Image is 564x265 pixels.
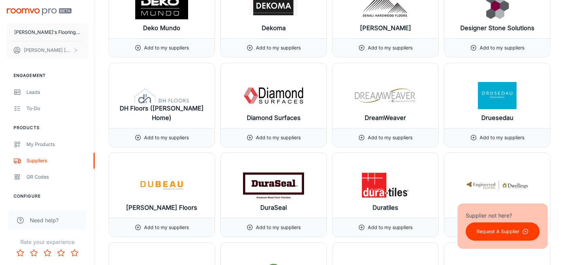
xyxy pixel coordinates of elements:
img: Duratiles [355,172,416,199]
p: Supplier not here? [466,211,540,220]
p: Add to my suppliers [144,134,189,141]
button: [PERSON_NAME] [PERSON_NAME] [7,41,88,59]
button: [PERSON_NAME]'s Flooring Depot [7,23,88,41]
h6: Dekoma [262,23,286,33]
p: Add to my suppliers [368,134,412,141]
h6: [PERSON_NAME] [360,23,411,33]
div: Leads [26,88,88,96]
button: Rate 5 star [68,246,81,260]
div: My Products [26,141,88,148]
p: Add to my suppliers [368,224,412,231]
img: Dubeau Floors [131,172,192,199]
img: DH Floors (Dixie Home) [131,82,192,109]
h6: DreamWeaver [365,113,406,123]
img: Diamond Surfaces [243,82,304,109]
div: To-do [26,105,88,112]
h6: Druesedau [481,113,513,123]
p: Add to my suppliers [480,44,524,52]
h6: Deko Mundo [143,23,180,33]
div: QR Codes [26,173,88,181]
h6: DH Floors ([PERSON_NAME] Home) [114,104,209,123]
p: Add to my suppliers [256,224,301,231]
span: Need help? [30,216,59,224]
p: [PERSON_NAME]'s Flooring Depot [14,28,80,36]
button: Rate 2 star [27,246,41,260]
img: Roomvo PRO Beta [7,8,72,15]
p: Add to my suppliers [480,134,524,141]
p: Add to my suppliers [144,44,189,52]
p: Add to my suppliers [256,44,301,52]
p: Rate your experience [5,238,89,246]
p: Add to my suppliers [144,224,189,231]
img: DreamWeaver [355,82,416,109]
h6: [PERSON_NAME] Floors [126,203,197,212]
p: [PERSON_NAME] [PERSON_NAME] [24,46,72,54]
p: Add to my suppliers [256,134,301,141]
button: Rate 4 star [54,246,68,260]
img: Druesedau [467,82,528,109]
button: Rate 1 star [14,246,27,260]
p: Request A Supplier [477,228,519,235]
div: Suppliers [26,157,88,164]
h6: Diamond Surfaces [247,113,301,123]
h6: Designer Stone Solutions [460,23,535,33]
p: Add to my suppliers [368,44,412,52]
img: Dwellings [467,172,528,199]
h6: Duratiles [372,203,398,212]
button: Request A Supplier [466,222,540,241]
button: Rate 3 star [41,246,54,260]
img: DuraSeal [243,172,304,199]
h6: DuraSeal [260,203,287,212]
h6: Dwellings [483,203,511,212]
